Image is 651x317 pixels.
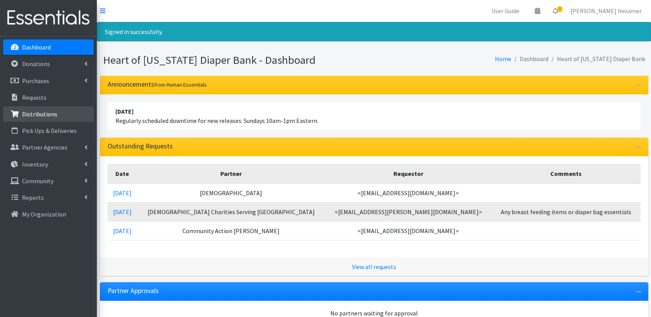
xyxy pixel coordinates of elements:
[485,3,526,19] a: User Guide
[22,143,67,151] p: Partner Agencies
[113,227,132,235] a: [DATE]
[22,210,66,218] p: My Organization
[103,53,371,67] h1: Heart of [US_STATE] Diaper Bank - Dashboard
[325,183,492,203] td: <[EMAIL_ADDRESS][DOMAIN_NAME]>
[3,173,94,189] a: Community
[495,55,511,63] a: Home
[113,208,132,216] a: [DATE]
[3,90,94,105] a: Requests
[137,183,325,203] td: [DEMOGRAPHIC_DATA]
[22,60,50,68] p: Donations
[3,190,94,205] a: Reports
[108,164,137,183] th: Date
[546,3,564,19] a: 3
[97,22,651,41] div: Signed in successfully.
[3,206,94,222] a: My Organization
[22,160,48,168] p: Inventory
[564,3,648,19] a: [PERSON_NAME] Hexamer
[108,80,207,89] h3: Announcements
[352,263,396,271] a: View all requests
[557,7,562,12] span: 3
[108,142,173,150] h3: Outstanding Requests
[137,164,325,183] th: Partner
[137,202,325,221] td: [DEMOGRAPHIC_DATA] Charities Serving [GEOGRAPHIC_DATA]
[3,73,94,89] a: Purchases
[115,107,134,115] strong: [DATE]
[3,56,94,72] a: Donations
[325,221,492,240] td: <[EMAIL_ADDRESS][DOMAIN_NAME]>
[3,39,94,55] a: Dashboard
[3,5,94,31] img: HumanEssentials
[22,110,57,118] p: Distributions
[22,94,46,101] p: Requests
[511,53,548,65] li: Dashboard
[325,202,492,221] td: <[EMAIL_ADDRESS][PERSON_NAME][DOMAIN_NAME]>
[548,53,645,65] li: Heart of [US_STATE] Diaper Bank
[22,127,77,135] p: Pick Ups & Deliveries
[3,106,94,122] a: Distributions
[22,177,53,185] p: Community
[113,189,132,197] a: [DATE]
[22,194,44,201] p: Reports
[325,164,492,183] th: Requestor
[22,43,51,51] p: Dashboard
[492,202,641,221] td: Any breast feeding items or diaper bag essentials
[154,81,207,88] small: from Human Essentials
[137,221,325,240] td: Community Action [PERSON_NAME]
[22,77,49,85] p: Purchases
[108,102,641,130] li: Regularly scheduled downtime for new releases: Sundays 10am-1pm Eastern.
[3,123,94,138] a: Pick Ups & Deliveries
[3,140,94,155] a: Partner Agencies
[492,164,641,183] th: Comments
[108,287,159,295] h3: Partner Approvals
[3,157,94,172] a: Inventory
